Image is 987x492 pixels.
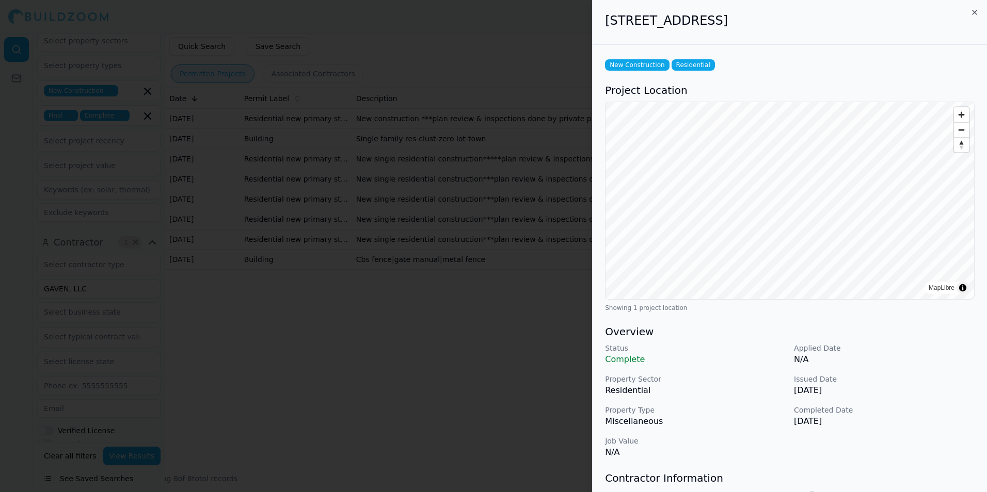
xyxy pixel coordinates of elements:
p: Job Value [605,436,786,446]
p: Complete [605,353,786,366]
span: New Construction [605,59,669,71]
p: Residential [605,384,786,397]
p: Completed Date [794,405,975,415]
button: Reset bearing to north [954,137,969,152]
p: Status [605,343,786,353]
canvas: Map [606,102,974,299]
p: Miscellaneous [605,415,786,428]
span: Residential [672,59,715,71]
p: [DATE] [794,415,975,428]
p: Applied Date [794,343,975,353]
p: Property Type [605,405,786,415]
p: N/A [605,446,786,458]
summary: Toggle attribution [957,282,969,294]
p: N/A [794,353,975,366]
button: Zoom in [954,107,969,122]
h2: [STREET_ADDRESS] [605,12,975,29]
p: Property Sector [605,374,786,384]
div: Showing 1 project location [605,304,975,312]
p: [DATE] [794,384,975,397]
h3: Project Location [605,83,975,97]
a: MapLibre [929,284,954,291]
h3: Overview [605,324,975,339]
p: Issued Date [794,374,975,384]
h3: Contractor Information [605,471,975,485]
button: Zoom out [954,122,969,137]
